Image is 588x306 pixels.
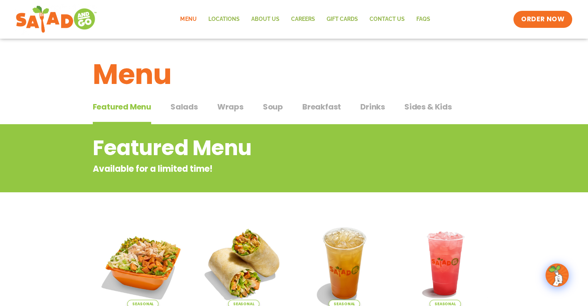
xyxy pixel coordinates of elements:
[521,15,564,24] span: ORDER NOW
[93,98,496,125] div: Tabbed content
[174,10,202,28] a: Menu
[202,10,245,28] a: Locations
[174,10,436,28] nav: Menu
[245,10,285,28] a: About Us
[93,132,433,164] h2: Featured Menu
[320,10,363,28] a: GIFT CARDS
[15,4,97,35] img: new-SAG-logo-768×292
[93,53,496,95] h1: Menu
[302,101,341,113] span: Breakfast
[513,11,572,28] a: ORDER NOW
[546,264,568,286] img: wpChatIcon
[93,101,151,113] span: Featured Menu
[404,101,452,113] span: Sides & Kids
[410,10,436,28] a: FAQs
[170,101,198,113] span: Salads
[93,162,433,175] p: Available for a limited time!
[363,10,410,28] a: Contact Us
[285,10,320,28] a: Careers
[217,101,244,113] span: Wraps
[263,101,283,113] span: Soup
[360,101,385,113] span: Drinks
